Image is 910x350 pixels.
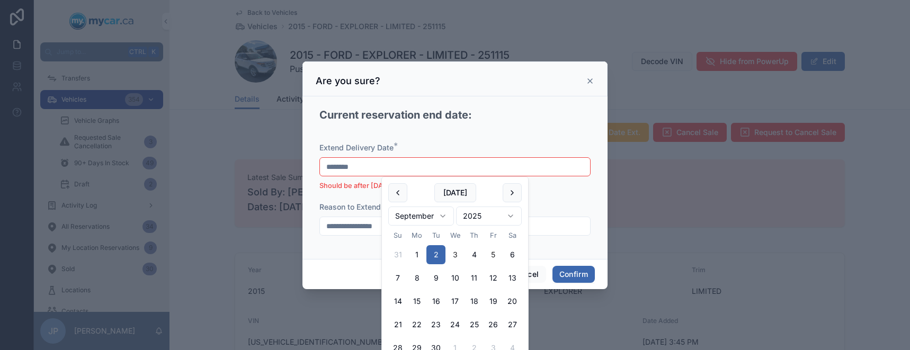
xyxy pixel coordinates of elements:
button: Wednesday, September 17th, 2025 [445,292,465,311]
h2: Current reservation end date: [319,108,472,123]
button: [DATE] [434,183,476,202]
button: Saturday, September 27th, 2025 [503,315,522,334]
button: Saturday, September 13th, 2025 [503,268,522,288]
th: Monday [407,230,426,241]
button: Monday, September 15th, 2025 [407,292,426,311]
span: Reason to Extend Delivery Date [319,202,431,211]
button: Saturday, September 6th, 2025 [503,245,522,264]
button: Tuesday, September 2nd, 2025, selected [426,245,445,264]
button: Thursday, September 4th, 2025 [465,245,484,264]
th: Saturday [503,230,522,241]
th: Wednesday [445,230,465,241]
button: Wednesday, September 10th, 2025 [445,268,465,288]
th: Friday [484,230,503,241]
button: Thursday, September 11th, 2025 [465,268,484,288]
button: Tuesday, September 16th, 2025 [426,292,445,311]
button: Today, Wednesday, September 3rd, 2025 [445,245,465,264]
th: Thursday [465,230,484,241]
button: Friday, September 19th, 2025 [484,292,503,311]
span: Extend Delivery Date [319,143,394,152]
button: Monday, September 1st, 2025 [407,245,426,264]
li: Should be after [DATE] [319,181,591,191]
button: Saturday, September 20th, 2025 [503,292,522,311]
button: Tuesday, September 23rd, 2025 [426,315,445,334]
th: Tuesday [426,230,445,241]
button: Friday, September 12th, 2025 [484,268,503,288]
button: Sunday, September 14th, 2025 [388,292,407,311]
button: Thursday, September 18th, 2025 [465,292,484,311]
h3: Are you sure? [316,75,380,87]
button: Sunday, August 31st, 2025 [388,245,407,264]
button: Sunday, September 7th, 2025 [388,268,407,288]
button: Sunday, September 21st, 2025 [388,315,407,334]
button: Monday, September 22nd, 2025 [407,315,426,334]
button: Confirm [552,266,595,283]
button: Tuesday, September 9th, 2025 [426,268,445,288]
button: Wednesday, September 24th, 2025 [445,315,465,334]
button: Friday, September 5th, 2025 [484,245,503,264]
button: Friday, September 26th, 2025 [484,315,503,334]
button: Monday, September 8th, 2025 [407,268,426,288]
th: Sunday [388,230,407,241]
button: Thursday, September 25th, 2025 [465,315,484,334]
